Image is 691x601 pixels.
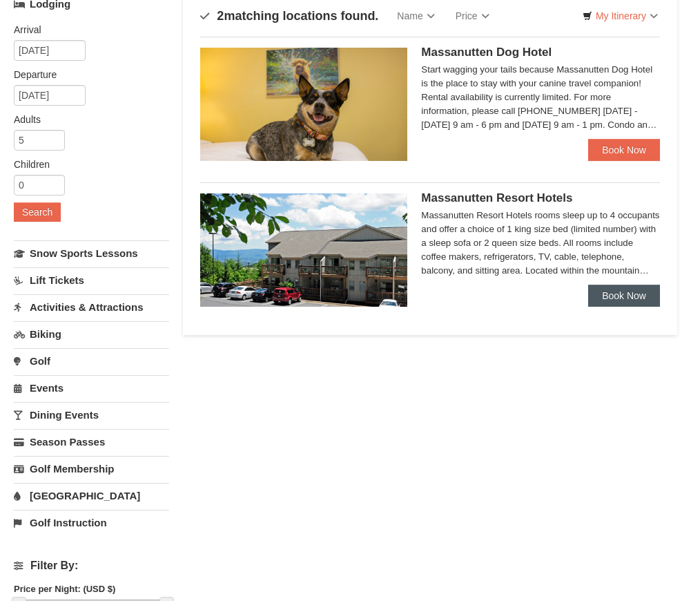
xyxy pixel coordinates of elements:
strong: Price per Night: (USD $) [14,584,115,594]
a: Name [387,2,445,30]
a: Activities & Attractions [14,294,169,320]
span: Massanutten Dog Hotel [421,46,552,59]
a: Biking [14,321,169,347]
label: Children [14,158,159,171]
a: [GEOGRAPHIC_DATA] [14,483,169,508]
a: Book Now [588,139,660,161]
img: 19219026-1-e3b4ac8e.jpg [200,193,407,307]
div: Massanutten Resort Hotels rooms sleep up to 4 occupants and offer a choice of 1 king size bed (li... [421,209,660,278]
label: Arrival [14,23,159,37]
a: Snow Sports Lessons [14,240,169,266]
div: Start wagging your tails because Massanutten Dog Hotel is the place to stay with your canine trav... [421,63,660,132]
a: Dining Events [14,402,169,428]
a: Lift Tickets [14,267,169,293]
a: Golf [14,348,169,374]
a: My Itinerary [574,6,667,26]
h4: matching locations found. [200,9,378,23]
img: 27428181-5-81c892a3.jpg [200,48,407,161]
span: Massanutten Resort Hotels [421,191,572,204]
a: Golf Membership [14,456,169,481]
a: Events [14,375,169,401]
a: Golf Instruction [14,510,169,535]
a: Book Now [588,285,660,307]
button: Search [14,202,61,222]
label: Adults [14,113,159,126]
a: Season Passes [14,429,169,455]
h4: Filter By: [14,560,169,572]
label: Departure [14,68,159,82]
span: 2 [217,9,224,23]
a: Price [445,2,500,30]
